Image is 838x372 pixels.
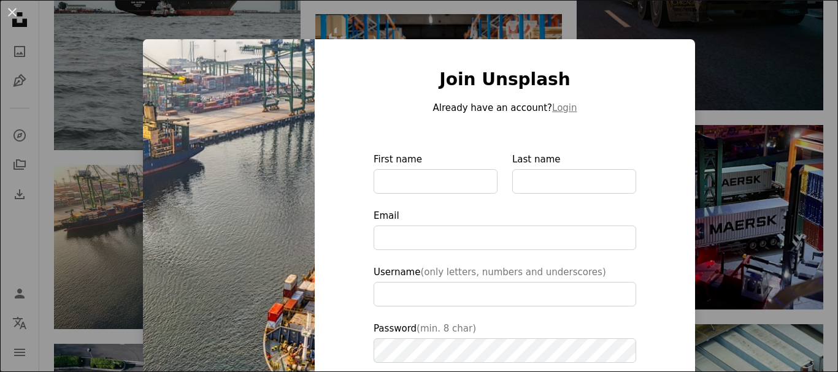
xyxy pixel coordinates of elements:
[374,282,636,306] input: Username(only letters, numbers and underscores)
[417,323,476,334] span: (min. 8 char)
[374,321,636,363] label: Password
[374,101,636,115] p: Already have an account?
[420,267,605,278] span: (only letters, numbers and underscores)
[552,101,577,115] button: Login
[512,169,636,194] input: Last name
[374,265,636,306] label: Username
[374,208,636,250] label: Email
[374,152,498,194] label: First name
[374,69,636,91] h1: Join Unsplash
[374,169,498,194] input: First name
[374,226,636,250] input: Email
[374,338,636,363] input: Password(min. 8 char)
[512,152,636,194] label: Last name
